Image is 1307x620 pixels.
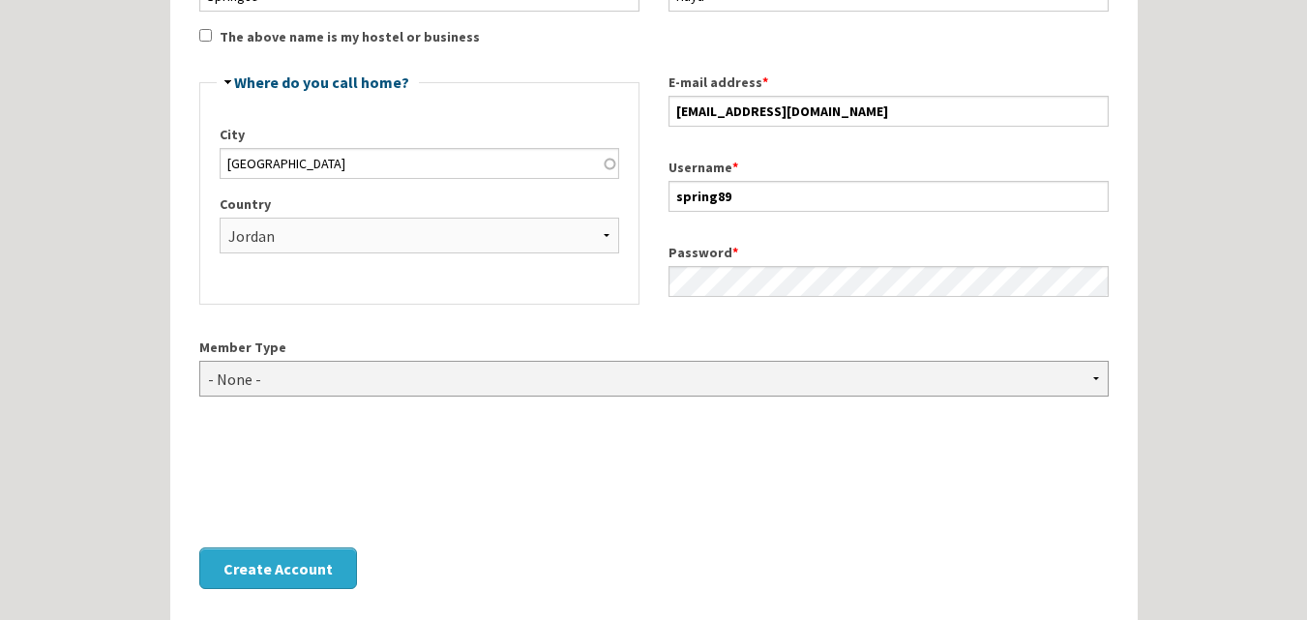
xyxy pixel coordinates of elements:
[199,338,1109,358] label: Member Type
[668,158,1109,178] label: Username
[668,243,1109,263] label: Password
[732,159,738,176] span: This field is required.
[732,244,738,261] span: This field is required.
[668,73,1109,93] label: E-mail address
[220,27,480,47] label: The above name is my hostel or business
[762,74,768,91] span: This field is required.
[220,194,619,215] label: Country
[199,547,357,589] button: Create Account
[234,73,409,92] a: Where do you call home?
[220,125,619,145] label: City
[199,442,493,517] iframe: reCAPTCHA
